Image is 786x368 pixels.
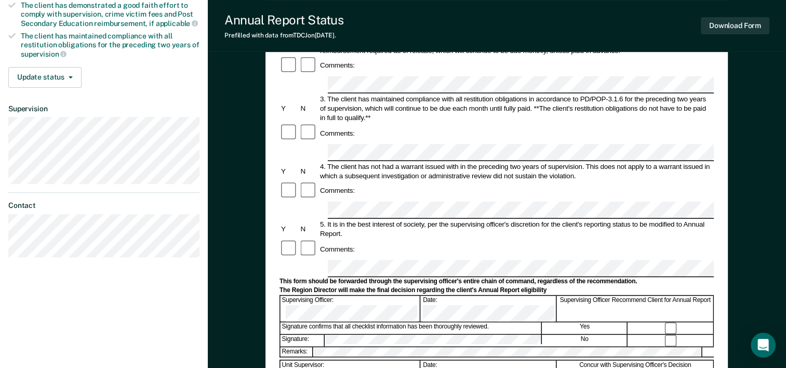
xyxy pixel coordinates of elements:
[279,278,714,286] div: This form should be forwarded through the supervising officer's entire chain of command, regardle...
[21,50,66,58] span: supervision
[751,333,776,358] div: Open Intercom Messenger
[156,19,198,28] span: applicable
[281,323,542,334] div: Signature confirms that all checklist information has been thoroughly reviewed.
[299,225,318,234] div: N
[8,67,82,88] button: Update status
[279,103,299,113] div: Y
[281,347,314,357] div: Remarks:
[318,128,356,138] div: Comments:
[21,1,199,28] div: The client has demonstrated a good faith effort to comply with supervision, crime victim fees and...
[318,61,356,70] div: Comments:
[701,17,769,34] button: Download Form
[279,166,299,176] div: Y
[557,296,714,322] div: Supervising Officer Recommend Client for Annual Report
[421,296,556,322] div: Date:
[279,225,299,234] div: Y
[318,220,714,239] div: 5. It is in the best interest of society, per the supervising officer's discretion for the client...
[281,335,325,346] div: Signature:
[299,166,318,176] div: N
[318,244,356,254] div: Comments:
[318,162,714,180] div: 4. The client has not had a warrant issued with in the preceding two years of supervision. This d...
[542,335,628,346] div: No
[318,94,714,122] div: 3. The client has maintained compliance with all restitution obligations in accordance to PD/POP-...
[281,296,421,322] div: Supervising Officer:
[542,323,628,334] div: Yes
[224,12,343,28] div: Annual Report Status
[279,286,714,295] div: The Region Director will make the final decision regarding the client's Annual Report eligibility
[8,201,199,210] dt: Contact
[318,186,356,195] div: Comments:
[8,104,199,113] dt: Supervision
[299,103,318,113] div: N
[224,32,343,39] div: Prefilled with data from TDCJ on [DATE] .
[21,32,199,58] div: The client has maintained compliance with all restitution obligations for the preceding two years of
